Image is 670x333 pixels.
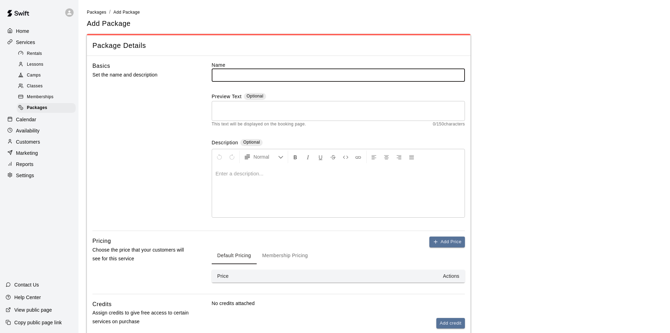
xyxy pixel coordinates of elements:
a: Packages [17,103,78,114]
button: Right Align [393,151,405,163]
label: Name [212,61,465,68]
div: Rentals [17,49,76,59]
a: Customers [6,137,73,147]
a: Classes [17,81,78,92]
h5: Add Package [87,19,131,28]
span: 0 / 150 characters [433,121,465,128]
button: Add credit [436,318,465,329]
span: Memberships [27,94,53,101]
div: Camps [17,71,76,80]
button: Add Price [429,237,465,247]
button: Default Pricing [212,247,257,264]
a: Memberships [17,92,78,103]
p: Help Center [14,294,41,301]
a: Rentals [17,48,78,59]
label: Description [212,139,238,147]
span: Optional [247,94,263,99]
p: Availability [16,127,40,134]
span: Classes [27,83,43,90]
button: Undo [213,151,225,163]
button: Insert Link [352,151,364,163]
li: / [109,8,111,16]
button: Format Bold [289,151,301,163]
a: Home [6,26,73,36]
th: Price [212,270,281,283]
p: Calendar [16,116,36,123]
p: Assign credits to give free access to certain services on purchase [92,309,189,326]
span: Rentals [27,50,42,57]
span: Normal [254,153,278,160]
p: Customers [16,138,40,145]
p: Choose the price that your customers will see for this service [92,246,189,263]
a: Lessons [17,59,78,70]
button: Format Strikethrough [327,151,339,163]
a: Services [6,37,73,48]
h6: Pricing [92,237,111,246]
p: Copy public page link [14,319,62,326]
button: Membership Pricing [257,247,314,264]
a: Marketing [6,148,73,158]
a: Availability [6,125,73,136]
button: Format Underline [315,151,326,163]
button: Justify Align [406,151,417,163]
div: Packages [17,103,76,113]
button: Formatting Options [241,151,286,163]
div: Classes [17,81,76,91]
p: Settings [16,172,34,179]
a: Camps [17,70,78,81]
button: Format Italics [302,151,314,163]
span: This text will be displayed on the booking page. [212,121,306,128]
span: Optional [243,140,260,145]
p: Home [16,28,29,35]
span: Packages [87,10,106,15]
h6: Credits [92,300,112,309]
span: Packages [27,104,47,111]
h6: Basics [92,61,110,71]
a: Reports [6,159,73,169]
a: Settings [6,170,73,181]
p: No credits attached [212,300,465,307]
label: Preview Text [212,93,242,101]
button: Center Align [381,151,392,163]
p: Set the name and description [92,71,189,79]
button: Left Align [368,151,380,163]
p: Reports [16,161,33,168]
nav: breadcrumb [87,8,662,16]
span: Package Details [92,41,465,50]
a: Calendar [6,114,73,125]
p: Contact Us [14,281,39,288]
div: Lessons [17,60,76,70]
button: Insert Code [340,151,352,163]
p: View public page [14,306,52,313]
span: Camps [27,72,41,79]
span: Lessons [27,61,44,68]
div: Memberships [17,92,76,102]
p: Marketing [16,150,38,157]
button: Redo [226,151,238,163]
span: Add Package [113,10,140,15]
p: Services [16,39,35,46]
a: Packages [87,9,106,15]
th: Actions [281,270,465,283]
